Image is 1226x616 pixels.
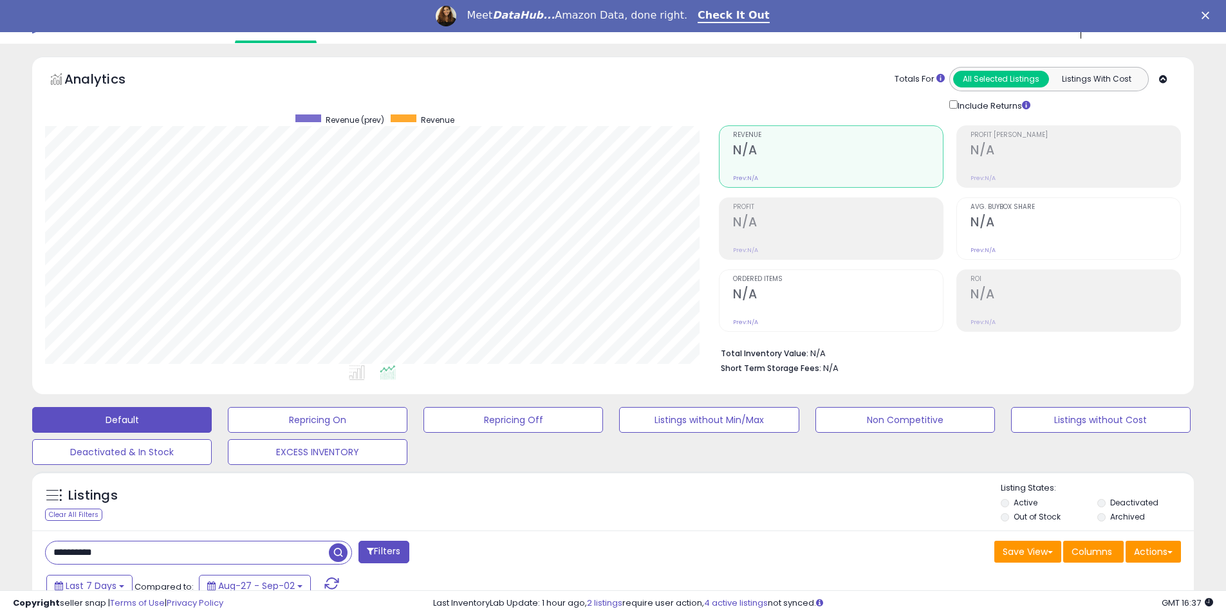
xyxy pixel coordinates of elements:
button: Listings without Cost [1011,407,1191,433]
small: Prev: N/A [971,246,996,254]
small: Prev: N/A [733,318,758,326]
div: Last InventoryLab Update: 1 hour ago, require user action, not synced. [433,597,1213,610]
a: Privacy Policy [167,597,223,609]
span: Revenue [421,114,454,125]
strong: Copyright [13,597,60,609]
button: Repricing On [228,407,407,433]
button: Listings With Cost [1048,71,1144,87]
div: Close [1202,12,1214,19]
button: Listings without Min/Max [619,407,799,433]
div: Clear All Filters [45,509,102,521]
a: 4 active listings [704,597,768,609]
h2: N/A [733,287,943,304]
button: All Selected Listings [953,71,1049,87]
button: Last 7 Days [46,575,133,597]
button: Default [32,407,212,433]
b: Total Inventory Value: [721,348,808,359]
a: Check It Out [698,9,770,23]
span: Columns [1072,545,1112,558]
small: Prev: N/A [733,174,758,182]
small: Prev: N/A [733,246,758,254]
h2: N/A [971,287,1180,304]
span: Aug-27 - Sep-02 [218,579,295,592]
label: Out of Stock [1014,511,1061,522]
a: Terms of Use [110,597,165,609]
b: Short Term Storage Fees: [721,363,821,374]
small: Prev: N/A [971,318,996,326]
div: Include Returns [940,98,1046,113]
label: Archived [1110,511,1145,522]
button: Columns [1063,541,1124,563]
div: Totals For [895,73,945,86]
span: Profit [PERSON_NAME] [971,132,1180,139]
h2: N/A [971,215,1180,232]
button: EXCESS INVENTORY [228,439,407,465]
small: Prev: N/A [971,174,996,182]
h2: N/A [733,143,943,160]
li: N/A [721,345,1171,360]
span: Last 7 Days [66,579,116,592]
button: Filters [358,541,409,563]
span: Revenue [733,132,943,139]
span: Avg. Buybox Share [971,204,1180,211]
p: Listing States: [1001,482,1194,494]
h5: Listings [68,487,118,505]
button: Save View [994,541,1061,563]
button: Repricing Off [423,407,603,433]
span: Compared to: [135,581,194,593]
span: Revenue (prev) [326,114,384,125]
img: Profile image for Georgie [436,6,456,26]
div: seller snap | | [13,597,223,610]
label: Deactivated [1110,497,1158,508]
label: Active [1014,497,1037,508]
button: Actions [1126,541,1181,563]
i: DataHub... [492,9,555,21]
span: Ordered Items [733,276,943,283]
span: Profit [733,204,943,211]
h2: N/A [733,215,943,232]
h5: Analytics [64,70,151,91]
span: ROI [971,276,1180,283]
button: Aug-27 - Sep-02 [199,575,311,597]
button: Deactivated & In Stock [32,439,212,465]
h2: N/A [971,143,1180,160]
div: Meet Amazon Data, done right. [467,9,687,22]
span: 2025-09-10 16:37 GMT [1162,597,1213,609]
button: Non Competitive [815,407,995,433]
span: N/A [823,362,839,374]
a: 2 listings [587,597,622,609]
